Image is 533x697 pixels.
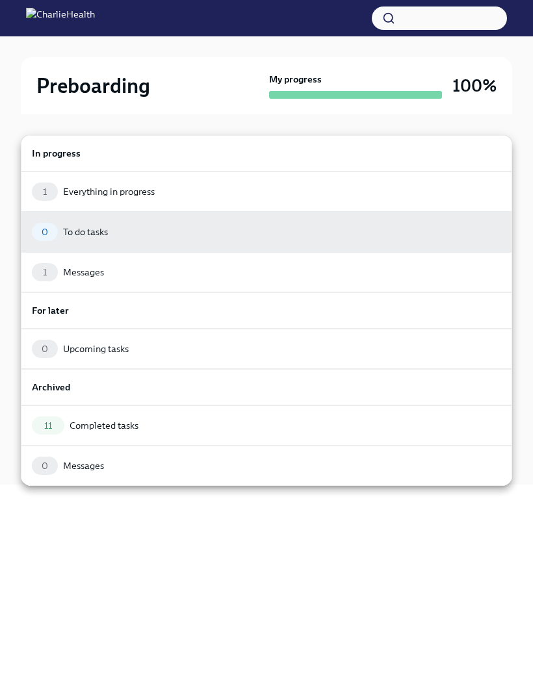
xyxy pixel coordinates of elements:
[21,171,512,212] a: 1Everything in progress
[35,268,55,277] span: 1
[34,227,56,237] span: 0
[34,344,56,354] span: 0
[21,212,512,252] a: 0To do tasks
[21,369,512,405] a: Archived
[35,187,55,197] span: 1
[21,292,512,329] a: For later
[36,421,60,431] span: 11
[63,459,104,472] div: Messages
[21,135,512,171] a: In progress
[63,185,155,198] div: Everything in progress
[63,266,104,279] div: Messages
[34,461,56,471] span: 0
[70,419,138,432] div: Completed tasks
[21,329,512,369] a: 0Upcoming tasks
[32,380,501,394] h6: Archived
[21,252,512,292] a: 1Messages
[21,446,512,486] a: 0Messages
[32,146,501,160] h6: In progress
[32,303,501,318] h6: For later
[63,342,129,355] div: Upcoming tasks
[21,405,512,446] a: 11Completed tasks
[63,225,108,238] div: To do tasks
